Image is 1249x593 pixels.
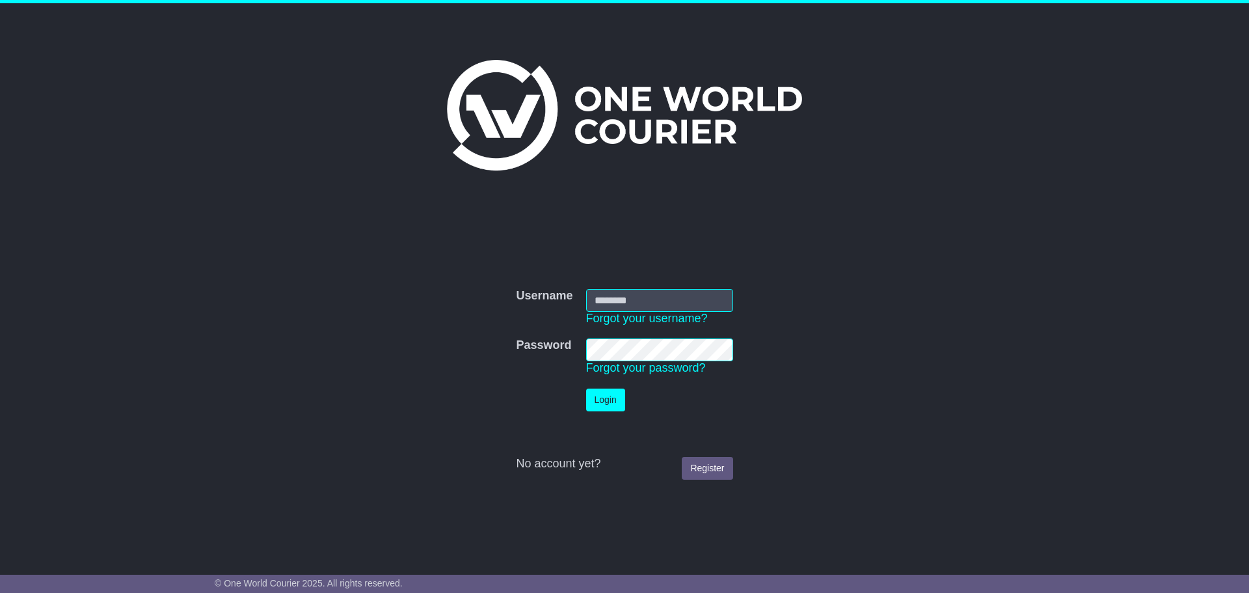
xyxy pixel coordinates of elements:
a: Register [682,457,732,480]
span: © One World Courier 2025. All rights reserved. [215,578,403,588]
img: One World [447,60,802,171]
a: Forgot your username? [586,312,708,325]
div: No account yet? [516,457,732,471]
label: Password [516,338,571,353]
a: Forgot your password? [586,361,706,374]
button: Login [586,389,625,411]
label: Username [516,289,572,303]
